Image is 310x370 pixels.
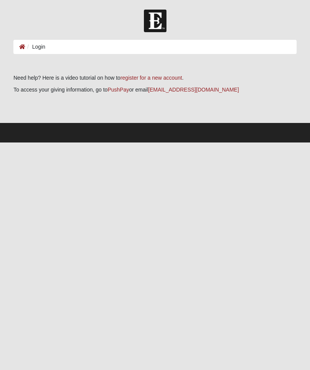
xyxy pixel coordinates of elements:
p: To access your giving information, go to or email [13,86,297,94]
p: Need help? Here is a video tutorial on how to . [13,74,297,82]
a: register for a new account [121,75,182,81]
a: [EMAIL_ADDRESS][DOMAIN_NAME] [148,87,239,93]
li: Login [25,43,45,51]
img: Church of Eleven22 Logo [144,10,166,32]
a: PushPay [108,87,129,93]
